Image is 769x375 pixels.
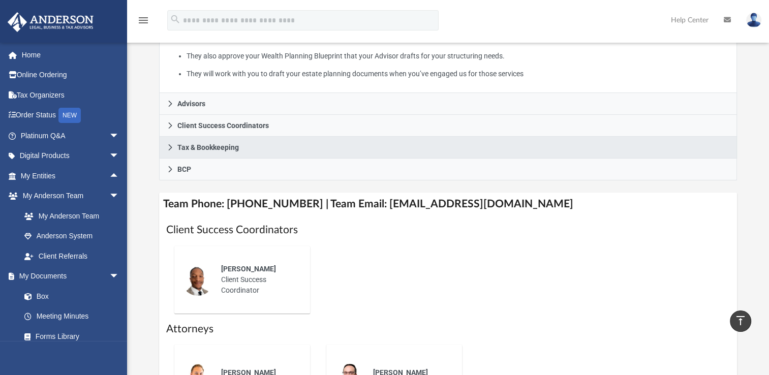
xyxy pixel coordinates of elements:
[177,122,269,129] span: Client Success Coordinators
[7,65,135,85] a: Online Ordering
[159,193,737,215] h4: Team Phone: [PHONE_NUMBER] | Team Email: [EMAIL_ADDRESS][DOMAIN_NAME]
[734,315,747,327] i: vertical_align_top
[746,13,761,27] img: User Pic
[214,257,303,303] div: Client Success Coordinator
[177,100,205,107] span: Advisors
[159,115,737,137] a: Client Success Coordinators
[187,50,729,63] li: They also approve your Wealth Planning Blueprint that your Advisor drafts for your structuring ne...
[221,265,276,273] span: [PERSON_NAME]
[14,206,125,226] a: My Anderson Team
[177,144,239,151] span: Tax & Bookkeeping
[14,326,125,347] a: Forms Library
[730,310,751,332] a: vertical_align_top
[137,19,149,26] a: menu
[7,186,130,206] a: My Anderson Teamarrow_drop_down
[187,68,729,80] li: They will work with you to draft your estate planning documents when you’ve engaged us for those ...
[177,166,191,173] span: BCP
[181,263,214,296] img: thumbnail
[5,12,97,32] img: Anderson Advisors Platinum Portal
[159,159,737,180] a: BCP
[166,223,730,237] h1: Client Success Coordinators
[109,186,130,207] span: arrow_drop_down
[170,14,181,25] i: search
[109,266,130,287] span: arrow_drop_down
[58,108,81,123] div: NEW
[166,322,730,336] h1: Attorneys
[14,306,130,327] a: Meeting Minutes
[7,105,135,126] a: Order StatusNEW
[7,146,135,166] a: Digital Productsarrow_drop_down
[137,14,149,26] i: menu
[14,286,125,306] a: Box
[109,146,130,167] span: arrow_drop_down
[7,85,135,105] a: Tax Organizers
[14,226,130,246] a: Anderson System
[159,137,737,159] a: Tax & Bookkeeping
[7,126,135,146] a: Platinum Q&Aarrow_drop_down
[109,166,130,186] span: arrow_drop_up
[159,93,737,115] a: Advisors
[14,246,130,266] a: Client Referrals
[7,166,135,186] a: My Entitiesarrow_drop_up
[7,45,135,65] a: Home
[109,126,130,146] span: arrow_drop_down
[7,266,130,287] a: My Documentsarrow_drop_down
